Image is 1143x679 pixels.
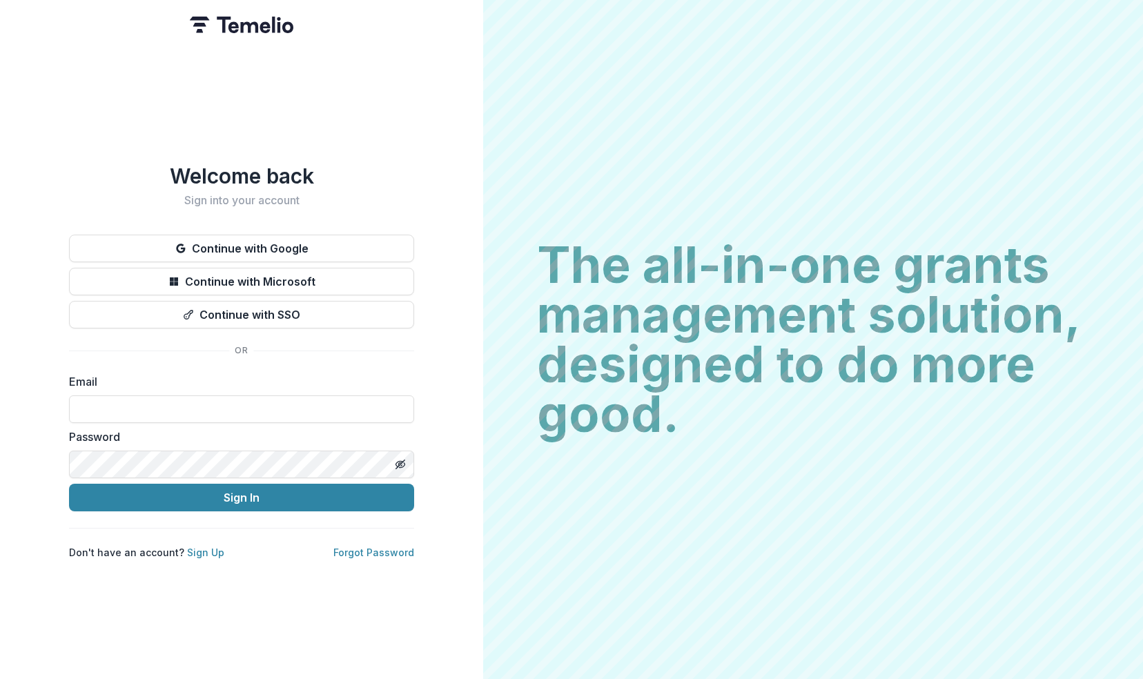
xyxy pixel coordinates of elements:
[69,429,406,445] label: Password
[69,235,414,262] button: Continue with Google
[69,268,414,295] button: Continue with Microsoft
[389,453,411,475] button: Toggle password visibility
[69,164,414,188] h1: Welcome back
[69,194,414,207] h2: Sign into your account
[69,373,406,390] label: Email
[187,547,224,558] a: Sign Up
[69,484,414,511] button: Sign In
[190,17,293,33] img: Temelio
[69,545,224,560] p: Don't have an account?
[69,301,414,328] button: Continue with SSO
[333,547,414,558] a: Forgot Password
